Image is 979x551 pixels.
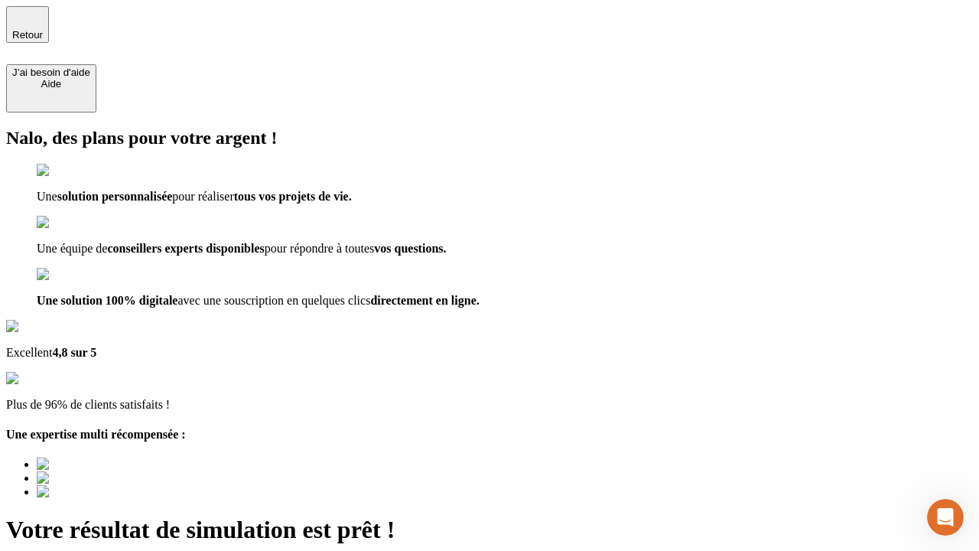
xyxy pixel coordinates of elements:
[265,242,375,255] span: pour répondre à toutes
[37,294,177,307] span: Une solution 100% digitale
[6,64,96,112] button: J’ai besoin d'aideAide
[37,190,57,203] span: Une
[37,164,102,178] img: checkmark
[172,190,233,203] span: pour réaliser
[107,242,264,255] span: conseillers experts disponibles
[12,78,90,90] div: Aide
[37,216,102,230] img: checkmark
[57,190,173,203] span: solution personnalisée
[37,471,178,485] img: Best savings advice award
[6,372,82,386] img: reviews stars
[6,128,973,148] h2: Nalo, des plans pour votre argent !
[6,428,973,442] h4: Une expertise multi récompensée :
[52,346,96,359] span: 4,8 sur 5
[177,294,370,307] span: avec une souscription en quelques clics
[6,320,95,334] img: Google Review
[37,268,102,282] img: checkmark
[37,458,178,471] img: Best savings advice award
[374,242,446,255] span: vos questions.
[234,190,352,203] span: tous vos projets de vie.
[37,485,178,499] img: Best savings advice award
[6,6,49,43] button: Retour
[6,516,973,544] h1: Votre résultat de simulation est prêt !
[927,499,964,536] iframe: Intercom live chat
[12,67,90,78] div: J’ai besoin d'aide
[37,242,107,255] span: Une équipe de
[6,346,52,359] span: Excellent
[6,398,973,412] p: Plus de 96% de clients satisfaits !
[370,294,479,307] span: directement en ligne.
[12,29,43,41] span: Retour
